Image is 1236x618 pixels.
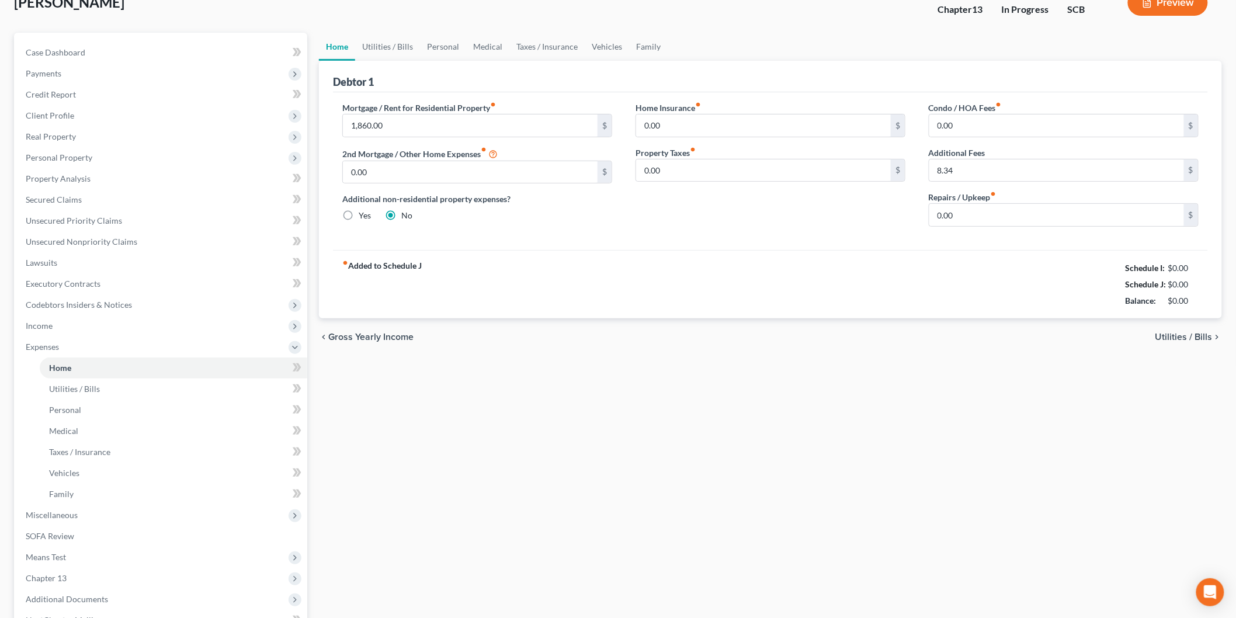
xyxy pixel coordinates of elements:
[319,332,414,342] button: chevron_left Gross Yearly Income
[1126,263,1165,273] strong: Schedule I:
[1126,296,1157,305] strong: Balance:
[49,447,110,457] span: Taxes / Insurance
[40,421,307,442] a: Medical
[26,258,57,268] span: Lawsuits
[629,33,668,61] a: Family
[996,102,1002,107] i: fiber_manual_record
[342,147,498,161] label: 2nd Mortgage / Other Home Expenses
[636,147,696,159] label: Property Taxes
[16,526,307,547] a: SOFA Review
[359,210,371,221] label: Yes
[695,102,701,107] i: fiber_manual_record
[49,363,71,373] span: Home
[16,210,307,231] a: Unsecured Priority Claims
[342,193,612,205] label: Additional non-residential property expenses?
[16,168,307,189] a: Property Analysis
[26,195,82,204] span: Secured Claims
[1184,159,1198,182] div: $
[319,332,328,342] i: chevron_left
[343,114,598,137] input: --
[26,510,78,520] span: Miscellaneous
[26,131,76,141] span: Real Property
[929,159,1184,182] input: --
[891,159,905,182] div: $
[26,531,74,541] span: SOFA Review
[929,114,1184,137] input: --
[16,231,307,252] a: Unsecured Nonpriority Claims
[585,33,629,61] a: Vehicles
[49,384,100,394] span: Utilities / Bills
[466,33,509,61] a: Medical
[343,161,598,183] input: --
[1168,295,1199,307] div: $0.00
[26,342,59,352] span: Expenses
[26,594,108,604] span: Additional Documents
[26,173,91,183] span: Property Analysis
[1126,279,1166,289] strong: Schedule J:
[40,400,307,421] a: Personal
[342,260,422,309] strong: Added to Schedule J
[40,379,307,400] a: Utilities / Bills
[49,426,78,436] span: Medical
[690,147,696,152] i: fiber_manual_record
[929,191,997,203] label: Repairs / Upkeep
[16,84,307,105] a: Credit Report
[1001,3,1048,16] div: In Progress
[319,33,355,61] a: Home
[26,279,100,289] span: Executory Contracts
[26,237,137,246] span: Unsecured Nonpriority Claims
[40,484,307,505] a: Family
[929,102,1002,114] label: Condo / HOA Fees
[509,33,585,61] a: Taxes / Insurance
[1213,332,1222,342] i: chevron_right
[328,332,414,342] span: Gross Yearly Income
[40,357,307,379] a: Home
[26,68,61,78] span: Payments
[929,147,985,159] label: Additional Fees
[16,189,307,210] a: Secured Claims
[490,102,496,107] i: fiber_manual_record
[481,147,487,152] i: fiber_manual_record
[1184,114,1198,137] div: $
[972,4,982,15] span: 13
[929,204,1184,226] input: --
[1155,332,1222,342] button: Utilities / Bills chevron_right
[598,161,612,183] div: $
[342,260,348,266] i: fiber_manual_record
[891,114,905,137] div: $
[26,110,74,120] span: Client Profile
[636,102,701,114] label: Home Insurance
[26,321,53,331] span: Income
[1155,332,1213,342] span: Utilities / Bills
[26,300,132,310] span: Codebtors Insiders & Notices
[991,191,997,197] i: fiber_manual_record
[49,489,74,499] span: Family
[333,75,374,89] div: Debtor 1
[26,47,85,57] span: Case Dashboard
[938,3,982,16] div: Chapter
[1168,279,1199,290] div: $0.00
[40,442,307,463] a: Taxes / Insurance
[598,114,612,137] div: $
[26,552,66,562] span: Means Test
[16,42,307,63] a: Case Dashboard
[26,89,76,99] span: Credit Report
[16,273,307,294] a: Executory Contracts
[26,216,122,225] span: Unsecured Priority Claims
[26,152,92,162] span: Personal Property
[1168,262,1199,274] div: $0.00
[40,463,307,484] a: Vehicles
[636,159,891,182] input: --
[1184,204,1198,226] div: $
[420,33,466,61] a: Personal
[16,252,307,273] a: Lawsuits
[49,405,81,415] span: Personal
[1196,578,1224,606] div: Open Intercom Messenger
[49,468,79,478] span: Vehicles
[636,114,891,137] input: --
[401,210,412,221] label: No
[355,33,420,61] a: Utilities / Bills
[1067,3,1109,16] div: SCB
[26,573,67,583] span: Chapter 13
[342,102,496,114] label: Mortgage / Rent for Residential Property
